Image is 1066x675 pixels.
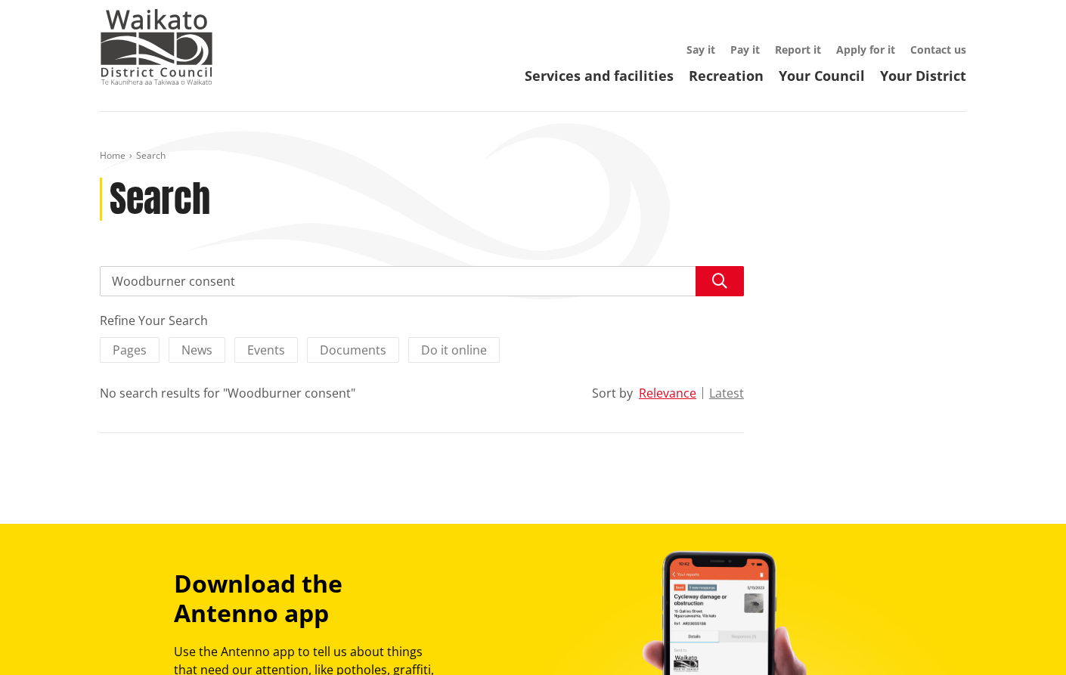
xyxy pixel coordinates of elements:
a: Report it [775,42,821,57]
iframe: Messenger Launcher [996,612,1051,666]
button: Latest [709,386,744,400]
span: Do it online [421,342,487,358]
a: Pay it [730,42,760,57]
input: Search input [100,266,744,296]
h1: Search [110,178,210,221]
a: Your Council [779,67,865,85]
div: Refine Your Search [100,311,744,330]
div: Sort by [592,384,633,402]
h3: Download the Antenno app [174,569,448,627]
button: Relevance [639,386,696,400]
span: Search [136,149,166,162]
span: Events [247,342,285,358]
nav: breadcrumb [100,150,966,163]
a: Services and facilities [525,67,674,85]
a: Say it [686,42,715,57]
a: Your District [880,67,966,85]
a: Home [100,149,126,162]
a: Apply for it [836,42,895,57]
span: News [181,342,212,358]
img: Waikato District Council - Te Kaunihera aa Takiwaa o Waikato [100,9,213,85]
span: Pages [113,342,147,358]
a: Contact us [910,42,966,57]
a: Recreation [689,67,764,85]
div: No search results for "Woodburner consent" [100,384,355,402]
span: Documents [320,342,386,358]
